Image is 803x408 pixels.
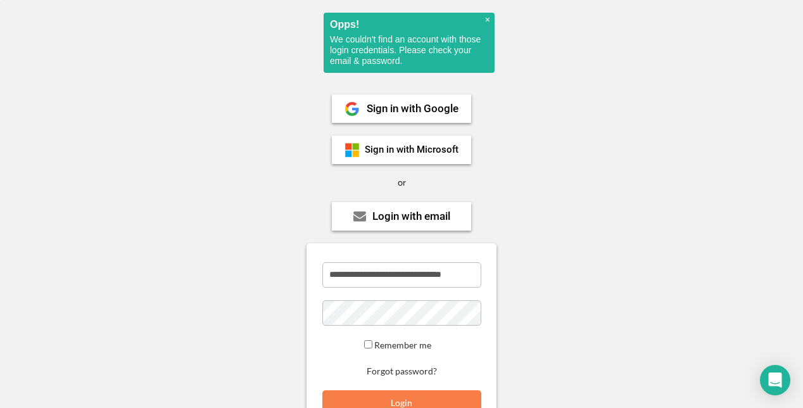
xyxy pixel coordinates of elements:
div: or [398,177,406,189]
span: × [485,15,490,25]
img: 1024px-Google__G__Logo.svg.png [345,101,360,117]
button: Forgot password? [365,366,439,378]
h2: Opps! [330,19,488,30]
div: Sign in with Microsoft [365,145,458,155]
div: Login with email [372,211,450,222]
div: Sign in with Google [367,103,458,114]
img: ms-symbollockup_mssymbol_19.png [345,143,360,158]
label: Remember me [374,340,431,350]
div: Open Intercom Messenger [760,365,790,395]
p: We couldn't find an account with those login credentials. Please check your email & password. [330,34,488,67]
